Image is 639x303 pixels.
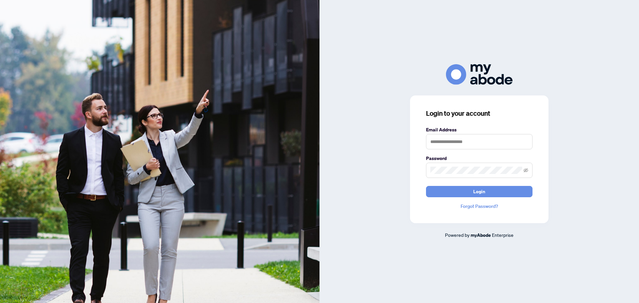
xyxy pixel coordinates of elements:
[524,168,528,173] span: eye-invisible
[473,186,485,197] span: Login
[426,203,532,210] a: Forgot Password?
[492,232,514,238] span: Enterprise
[426,109,532,118] h3: Login to your account
[445,232,470,238] span: Powered by
[426,186,532,197] button: Login
[426,155,532,162] label: Password
[471,231,491,239] a: myAbode
[446,64,513,84] img: ma-logo
[426,126,532,133] label: Email Address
